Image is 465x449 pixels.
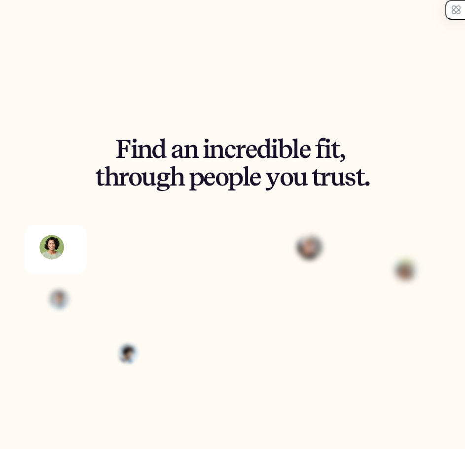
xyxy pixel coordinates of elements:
[141,163,155,190] span: u
[95,163,104,190] span: t
[156,163,170,190] span: g
[115,135,130,163] span: F
[151,135,166,163] span: d
[292,163,307,190] span: u
[104,163,118,190] span: h
[215,163,228,190] span: o
[344,163,355,190] span: s
[271,135,277,163] span: i
[278,135,292,163] span: b
[224,135,235,163] span: c
[209,135,223,163] span: n
[280,163,292,190] span: o
[243,163,249,190] span: l
[320,163,329,190] span: r
[171,135,183,163] span: a
[228,163,242,190] span: p
[256,135,271,163] span: d
[137,135,151,163] span: n
[203,163,215,190] span: e
[356,163,364,190] span: t
[249,163,260,190] span: e
[170,163,184,190] span: h
[312,163,320,190] span: t
[315,135,324,163] span: f
[189,163,203,190] span: p
[183,135,198,163] span: n
[330,163,344,190] span: u
[128,163,141,190] span: o
[235,135,245,163] span: r
[324,135,330,163] span: i
[299,135,310,163] span: e
[131,135,137,163] span: i
[331,135,339,163] span: t
[292,135,298,163] span: l
[245,135,256,163] span: e
[364,163,369,190] span: .
[265,163,279,190] span: y
[203,135,209,163] span: i
[339,135,345,163] span: ,
[118,163,128,190] span: r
